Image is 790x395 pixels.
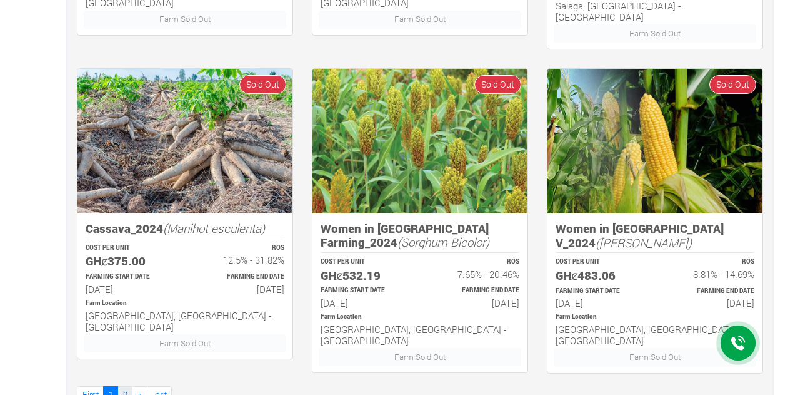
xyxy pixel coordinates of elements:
[556,257,644,267] p: COST PER UNIT
[196,244,284,253] p: ROS
[321,222,519,250] h5: Women in [GEOGRAPHIC_DATA] Farming_2024
[239,75,286,93] span: Sold Out
[196,284,284,295] h6: [DATE]
[86,272,174,282] p: Estimated Farming Start Date
[547,69,762,213] img: growforme image
[321,297,409,309] h6: [DATE]
[666,297,754,309] h6: [DATE]
[666,269,754,280] h6: 8.81% - 14.69%
[321,324,519,346] h6: [GEOGRAPHIC_DATA], [GEOGRAPHIC_DATA] - [GEOGRAPHIC_DATA]
[321,257,409,267] p: COST PER UNIT
[431,257,519,267] p: ROS
[312,69,527,213] img: growforme image
[86,310,284,332] h6: [GEOGRAPHIC_DATA], [GEOGRAPHIC_DATA] - [GEOGRAPHIC_DATA]
[556,312,754,322] p: Location of Farm
[709,75,756,93] span: Sold Out
[321,312,519,322] p: Location of Farm
[431,269,519,280] h6: 7.65% - 20.46%
[86,299,284,308] p: Location of Farm
[556,297,644,309] h6: [DATE]
[196,254,284,265] h6: 12.5% - 31.82%
[86,244,174,253] p: COST PER UNIT
[596,235,692,250] i: ([PERSON_NAME])
[86,254,174,269] h5: GHȼ375.00
[86,284,174,295] h6: [DATE]
[397,234,489,250] i: (Sorghum Bicolor)
[556,269,644,283] h5: GHȼ483.06
[77,69,292,213] img: growforme image
[556,222,754,250] h5: Women in [GEOGRAPHIC_DATA] V_2024
[431,286,519,295] p: Estimated Farming End Date
[556,324,754,346] h6: [GEOGRAPHIC_DATA], [GEOGRAPHIC_DATA] - [GEOGRAPHIC_DATA]
[474,75,521,93] span: Sold Out
[321,286,409,295] p: Estimated Farming Start Date
[556,287,644,296] p: Estimated Farming Start Date
[196,272,284,282] p: Estimated Farming End Date
[431,297,519,309] h6: [DATE]
[163,220,265,236] i: (Manihot esculenta)
[666,257,754,267] p: ROS
[86,222,284,236] h5: Cassava_2024
[666,287,754,296] p: Estimated Farming End Date
[321,269,409,283] h5: GHȼ532.19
